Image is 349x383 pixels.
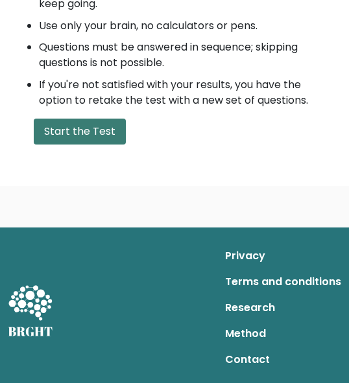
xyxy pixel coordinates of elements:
[225,295,341,321] a: Research
[225,269,341,295] a: Terms and conditions
[39,40,331,71] li: Questions must be answered in sequence; skipping questions is not possible.
[34,119,126,145] button: Start the Test
[225,321,341,347] a: Method
[39,77,331,108] li: If you're not satisfied with your results, you have the option to retake the test with a new set ...
[225,347,341,373] a: Contact
[39,18,331,34] li: Use only your brain, no calculators or pens.
[225,243,341,269] a: Privacy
